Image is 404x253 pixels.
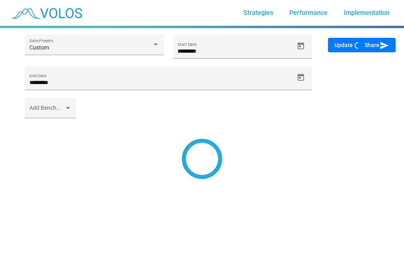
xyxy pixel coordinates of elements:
[6,3,86,23] img: blue_transparent.png
[289,9,328,16] span: Performance
[379,41,389,50] mat-icon: send
[353,41,363,50] mat-icon: refresh
[344,9,390,16] span: Implementation
[294,39,308,53] button: Open calendar
[337,6,396,20] a: Implementation
[358,38,396,52] button: Share
[243,9,273,16] span: Strategies
[328,38,369,52] button: Update
[365,42,389,48] span: Share
[283,6,334,20] a: Performance
[29,44,49,51] span: Custom
[334,42,363,48] span: Update
[237,6,280,20] a: Strategies
[294,70,308,84] button: Open calendar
